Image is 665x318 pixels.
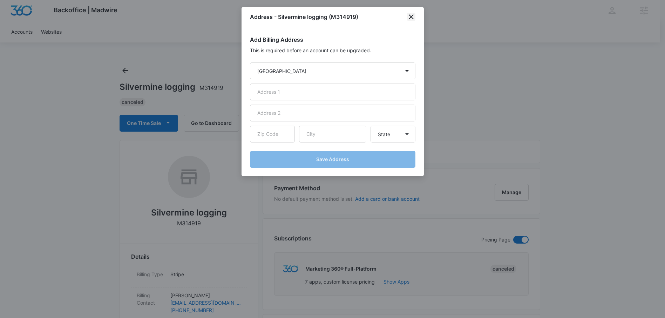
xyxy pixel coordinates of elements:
p: This is required before an account can be upgraded. [250,47,415,54]
input: Address 2 [250,105,415,121]
button: close [407,13,415,21]
input: Zip Code [250,126,295,143]
input: Address 1 [250,84,415,100]
h1: Address - Silvermine logging (M314919) [250,13,358,21]
input: City [299,126,366,143]
h2: Add Billing Address [250,35,415,44]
